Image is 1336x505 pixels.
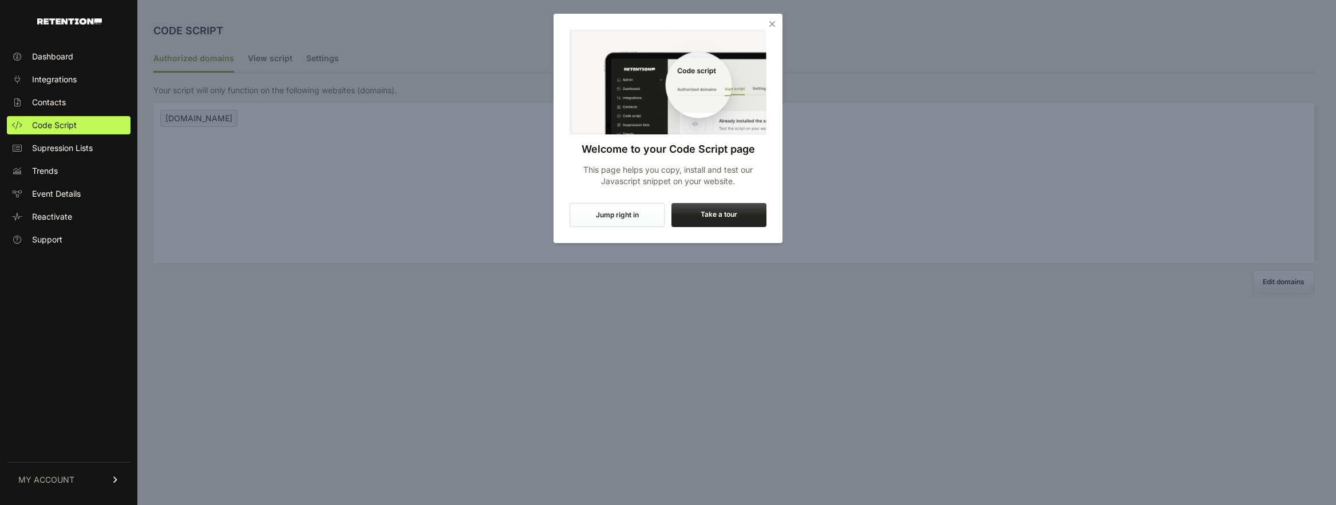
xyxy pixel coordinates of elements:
[570,141,766,157] h3: Welcome to your Code Script page
[32,51,73,62] span: Dashboard
[32,211,72,222] span: Reactivate
[7,70,131,89] a: Integrations
[7,139,131,157] a: Supression Lists
[32,142,93,154] span: Supression Lists
[32,165,58,177] span: Trends
[7,93,131,112] a: Contacts
[7,116,131,134] a: Code Script
[37,18,102,25] img: Retention.com
[570,164,766,187] p: This page helps you copy, install and test our Javascript snippet on your website.
[7,208,131,226] a: Reactivate
[570,203,665,227] button: Jump right in
[570,30,766,134] img: Code Script Onboarding
[7,162,131,180] a: Trends
[7,462,131,497] a: MY ACCOUNT
[7,230,131,249] a: Support
[32,120,77,131] span: Code Script
[7,185,131,203] a: Event Details
[32,74,77,85] span: Integrations
[18,474,74,486] span: MY ACCOUNT
[7,47,131,66] a: Dashboard
[32,234,62,245] span: Support
[766,18,778,30] i: Close
[32,188,81,200] span: Event Details
[671,203,766,227] label: Take a tour
[32,97,66,108] span: Contacts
